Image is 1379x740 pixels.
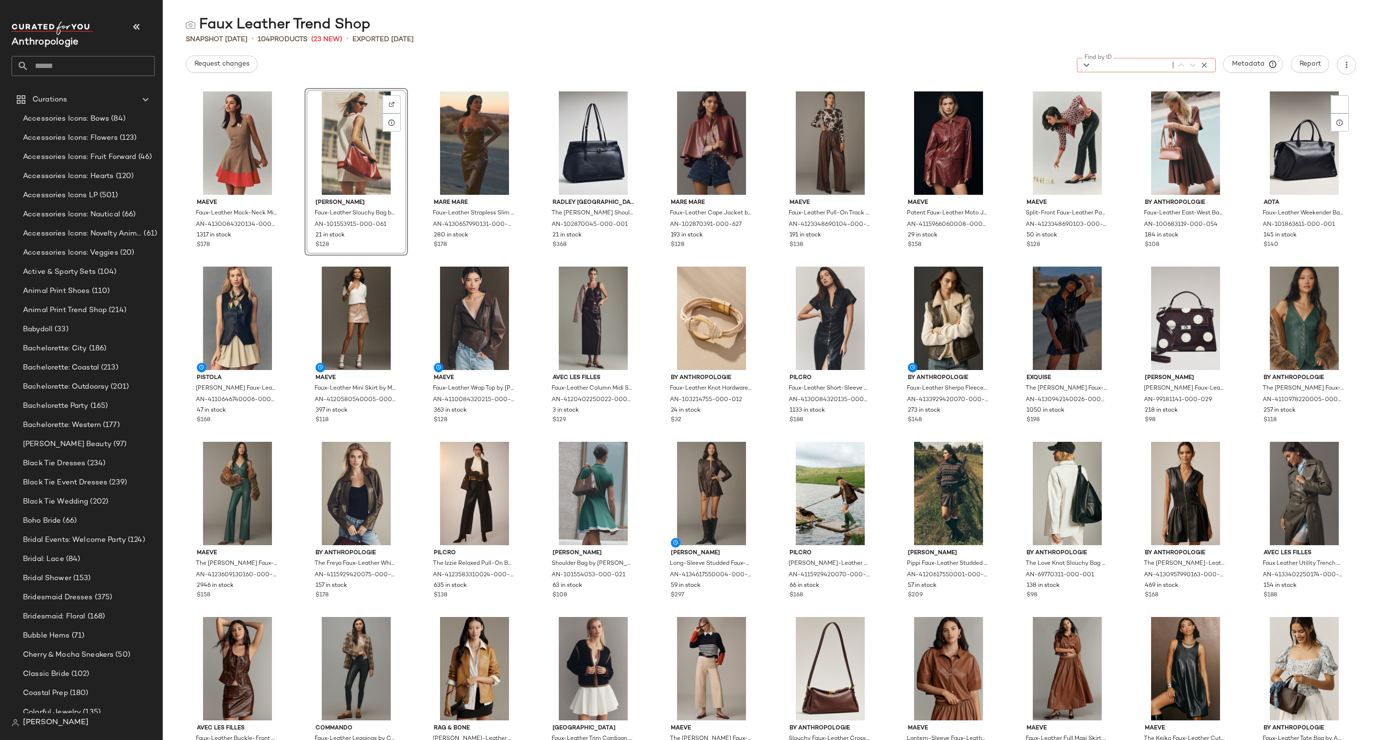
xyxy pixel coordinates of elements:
[433,384,514,393] span: Faux-Leather Wrap Top by [PERSON_NAME] in Brown, Women's, Size: Small, Polyester/Leather/Polyuret...
[1145,231,1178,240] span: 184 in stock
[315,209,396,218] span: Faux-Leather Slouchy Bag by [PERSON_NAME] in Purple, Women's at Anthropologie
[907,384,988,393] span: Faux-Leather Sherpa Fleece-Lined Vest Jacket by Anthropologie in Brown, Women's, Size: XS, Polyes...
[790,406,825,415] span: 1133 in stock
[23,305,107,316] span: Animal Print Trend Shop
[1145,724,1226,733] span: Maeve
[23,458,85,469] span: Black Tie Dresses
[1145,549,1226,558] span: By Anthropologie
[1256,91,1353,195] img: 101863611_001_b
[98,190,118,201] span: (501)
[196,560,277,568] span: The [PERSON_NAME] Faux-Leather Full-Length Wide-Leg Pants by Maeve in Blue, Women's, Size: 23, Vi...
[23,439,112,450] span: [PERSON_NAME] Beauty
[908,549,989,558] span: [PERSON_NAME]
[87,343,107,354] span: (186)
[107,477,127,488] span: (239)
[900,442,997,545] img: 4120617550001_021_b14
[315,571,396,580] span: AN-4115929420075-000-031
[23,228,142,239] span: Accessories Icons: Novelty Animal
[789,396,870,404] span: AN-4130084320135-000-001
[433,560,514,568] span: The Izzie Relaxed Pull-On Barrel Pants by Pilcro: Faux-Leather Edition in Black, Women's, Size: M...
[197,231,231,240] span: 1317 in stock
[553,591,567,600] span: $108
[907,571,988,580] span: AN-4120617550001-000-021
[545,617,642,720] img: 4114688110046_001_b
[907,560,988,568] span: Pippi Faux-Leather Studded Mini Skirt by [PERSON_NAME] in Brown, Women's, Size: Large, Polyester/...
[315,384,396,393] span: Faux-Leather Mini Skirt by Maeve in Beige, Women's, Size: XS, Viscose/Polyurethane at Anthropologie
[189,267,286,370] img: 4110646740006_001_b
[553,241,566,249] span: $368
[23,362,99,373] span: Bachelorette: Coastal
[553,416,566,425] span: $129
[1144,396,1212,404] span: AN-99181141-000-029
[316,549,397,558] span: By Anthropologie
[258,36,270,43] span: 104
[790,231,821,240] span: 191 in stock
[1263,384,1344,393] span: The [PERSON_NAME] Faux-Leather Slim Button-Front Vest Top by Anthropologie in Blue, Women's, Size...
[308,91,405,195] img: 101553915_061_b14
[197,416,210,425] span: $168
[907,396,988,404] span: AN-4133929420070-000-021
[552,221,628,229] span: AN-102870045-000-001
[908,582,937,590] span: 57 in stock
[1027,591,1037,600] span: $98
[434,416,447,425] span: $128
[23,688,68,699] span: Coastal Prep
[553,374,634,382] span: Avec Les Filles
[426,617,523,720] img: 4115937600019_014_b
[1026,384,1107,393] span: The [PERSON_NAME] Faux-Leather Mini Shirt Dress by Exquise in Brown, Women's, Size: XS, Polyester...
[434,724,515,733] span: rag & bone
[311,34,342,45] span: (23 New)
[23,133,118,144] span: Accessories Icons: Flowers
[789,209,870,218] span: Faux-Leather Pull-On Track Pants by [PERSON_NAME] in Brown, Women's, Size: XS, Viscose/Polyuretha...
[23,113,109,124] span: Accessories Icons: Bows
[118,133,137,144] span: (123)
[552,384,633,393] span: Faux-Leather Column Midi Skirt by Avec Les Filles in Brown, Women's, Size: Large, Leather/Polyure...
[23,209,120,220] span: Accessories Icons: Nautical
[789,571,870,580] span: AN-4115929420070-000-021
[671,241,684,249] span: $128
[308,442,405,545] img: 4115929420075_031_b
[11,37,79,47] span: Current Company Name
[663,442,760,545] img: 4134617550004_021_b
[23,152,136,163] span: Accessories Icons: Fruit Forward
[782,617,879,720] img: 103369120_021_b
[23,496,88,507] span: Black Tie Wedding
[11,22,93,35] img: cfy_white_logo.C9jOOHJF.svg
[99,362,118,373] span: (213)
[1144,571,1225,580] span: AN-4130957990163-000-001
[197,591,210,600] span: $158
[23,516,61,527] span: Boho Bride
[196,221,277,229] span: AN-4130084320134-000-029
[1264,549,1345,558] span: Avec Les Filles
[86,611,105,622] span: (168)
[186,20,195,30] img: svg%3e
[33,94,67,105] span: Curations
[85,458,105,469] span: (234)
[93,592,113,603] span: (375)
[109,113,125,124] span: (84)
[71,573,91,584] span: (153)
[389,101,395,107] img: svg%3e
[23,286,90,297] span: Animal Print Shoes
[109,381,129,392] span: (201)
[782,91,879,195] img: 4123348690104_020_b
[790,199,871,207] span: Maeve
[1145,374,1226,382] span: [PERSON_NAME]
[81,707,101,718] span: (135)
[196,571,277,580] span: AN-4123609130160-000-407
[1145,416,1155,425] span: $98
[189,442,286,545] img: 4123609130160_407_b
[1027,724,1108,733] span: Maeve
[1264,406,1296,415] span: 257 in stock
[671,416,681,425] span: $32
[782,442,879,545] img: 4115929420070_021_b14
[1027,549,1108,558] span: By Anthropologie
[552,396,633,404] span: AN-4120402250022-000-021
[189,91,286,195] img: 4130084320134_029_b14
[23,401,89,412] span: Bachelorette Party
[101,420,120,431] span: (177)
[671,231,703,240] span: 193 in stock
[23,650,113,661] span: Cherry & Mocha Sneakers
[1137,91,1234,195] img: 100683119_054_b14
[552,560,633,568] span: Shoulder Bag by [PERSON_NAME] in Brown, Women's, Leather at Anthropologie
